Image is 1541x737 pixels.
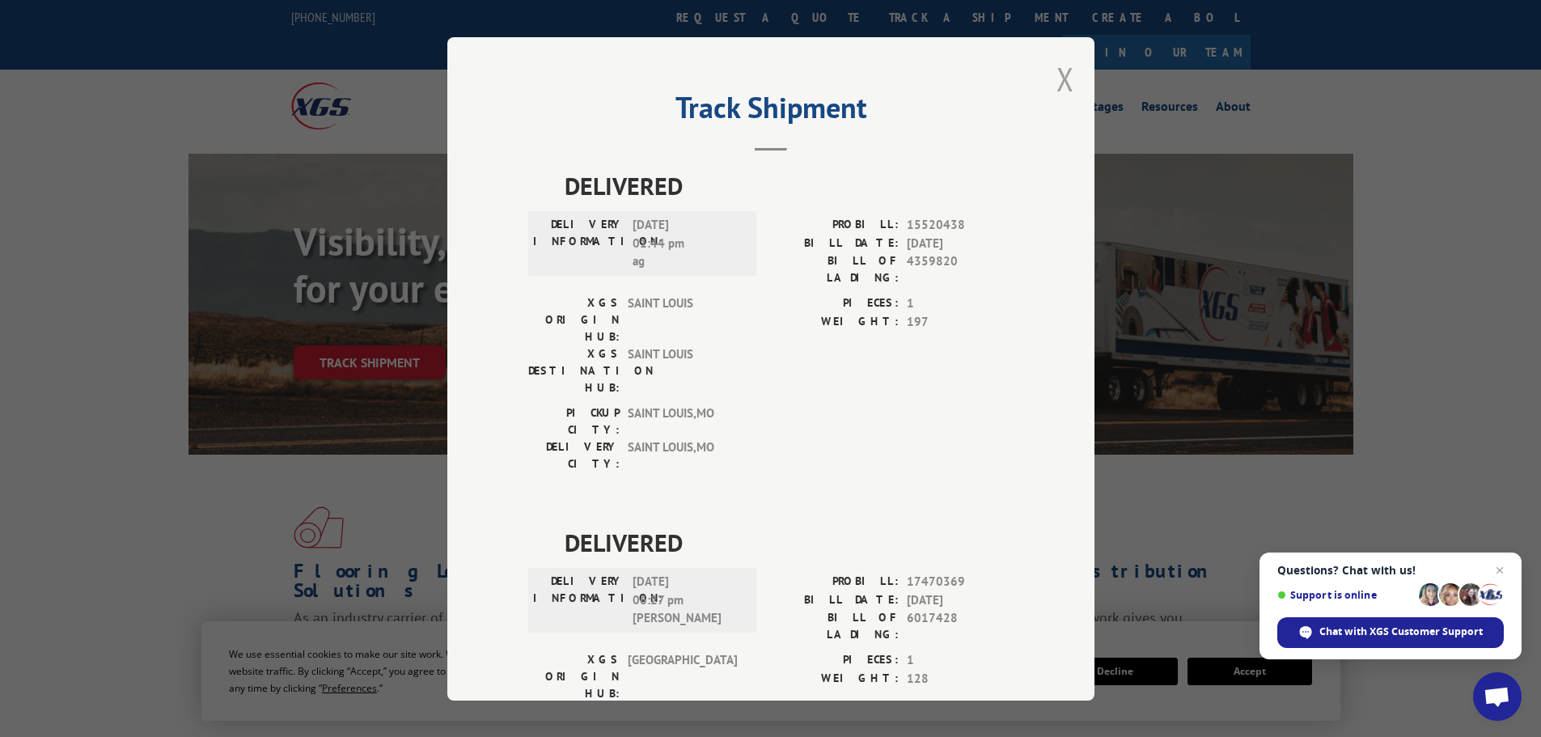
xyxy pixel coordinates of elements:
div: Open chat [1473,672,1522,721]
label: XGS ORIGIN HUB: [528,294,620,345]
span: DELIVERED [565,524,1014,561]
span: 128 [907,669,1014,688]
label: BILL OF LADING: [771,252,899,286]
label: PICKUP CITY: [528,405,620,438]
span: 1 [907,294,1014,313]
label: XGS ORIGIN HUB: [528,651,620,702]
span: SAINT LOUIS , MO [628,438,737,472]
span: 6017428 [907,609,1014,643]
span: SAINT LOUIS [628,294,737,345]
label: PIECES: [771,651,899,670]
span: SAINT LOUIS [628,345,737,396]
label: BILL DATE: [771,234,899,252]
span: DELIVERED [565,167,1014,204]
span: [DATE] 06:27 pm [PERSON_NAME] [633,573,742,628]
span: Questions? Chat with us! [1277,564,1504,577]
label: DELIVERY INFORMATION: [533,573,624,628]
label: XGS DESTINATION HUB: [528,345,620,396]
span: 17470369 [907,573,1014,591]
span: [DATE] 01:44 pm ag [633,216,742,271]
span: Chat with XGS Customer Support [1319,625,1483,639]
label: DELIVERY INFORMATION: [533,216,624,271]
label: WEIGHT: [771,669,899,688]
h2: Track Shipment [528,96,1014,127]
span: 4359820 [907,252,1014,286]
label: PROBILL: [771,216,899,235]
div: Chat with XGS Customer Support [1277,617,1504,648]
span: 15520438 [907,216,1014,235]
span: [GEOGRAPHIC_DATA] [628,651,737,702]
span: [DATE] [907,234,1014,252]
span: 1 [907,651,1014,670]
label: BILL DATE: [771,591,899,609]
label: DELIVERY CITY: [528,438,620,472]
label: PIECES: [771,294,899,313]
span: SAINT LOUIS , MO [628,405,737,438]
span: Support is online [1277,589,1413,601]
span: Close chat [1490,561,1509,580]
label: PROBILL: [771,573,899,591]
label: BILL OF LADING: [771,609,899,643]
label: WEIGHT: [771,312,899,331]
span: 197 [907,312,1014,331]
span: [DATE] [907,591,1014,609]
button: Close modal [1056,57,1074,100]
